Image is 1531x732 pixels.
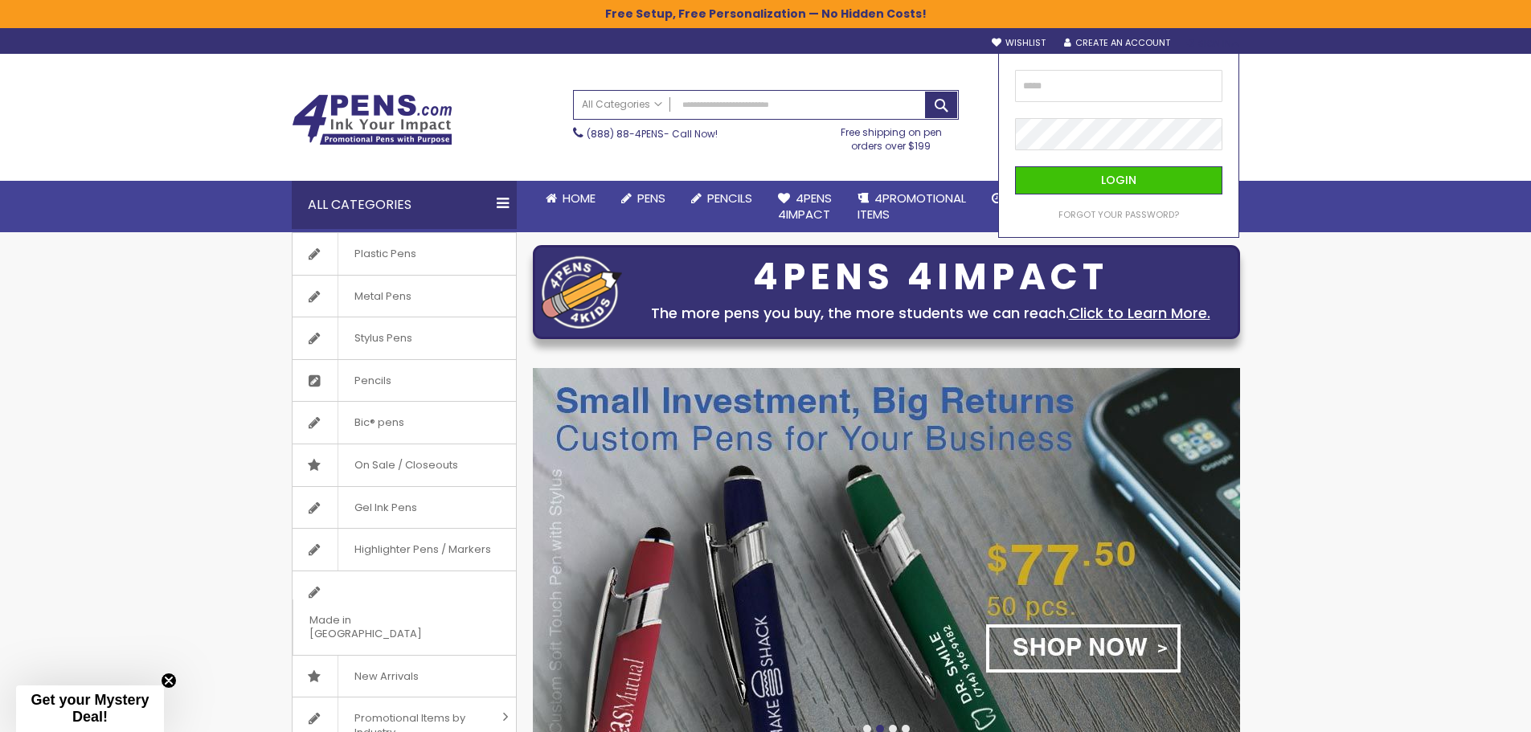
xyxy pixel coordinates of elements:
div: Sign In [1186,38,1239,50]
span: Metal Pens [338,276,428,317]
div: All Categories [292,181,517,229]
a: New Arrivals [293,656,516,697]
span: Get your Mystery Deal! [31,692,149,725]
div: Free shipping on pen orders over $199 [824,120,959,152]
a: Pens [608,181,678,216]
a: Pencils [678,181,765,216]
span: Login [1101,172,1136,188]
a: (888) 88-4PENS [587,127,664,141]
a: Metal Pens [293,276,516,317]
a: All Categories [574,91,670,117]
span: Gel Ink Pens [338,487,433,529]
button: Login [1015,166,1222,194]
span: Bic® pens [338,402,420,444]
span: Plastic Pens [338,233,432,275]
iframe: Google Customer Reviews [1398,689,1531,732]
a: Pencils [293,360,516,402]
span: Pencils [707,190,752,207]
span: New Arrivals [338,656,435,697]
span: Forgot Your Password? [1058,208,1179,221]
span: - Call Now! [587,127,718,141]
img: four_pen_logo.png [542,256,622,329]
span: 4PROMOTIONAL ITEMS [858,190,966,223]
a: Bic® pens [293,402,516,444]
span: Pencils [338,360,407,402]
div: 4PENS 4IMPACT [630,260,1231,294]
a: Plastic Pens [293,233,516,275]
a: Gel Ink Pens [293,487,516,529]
span: On Sale / Closeouts [338,444,474,486]
a: Click to Learn More. [1069,303,1210,323]
img: 4Pens Custom Pens and Promotional Products [292,94,452,145]
a: 4PROMOTIONALITEMS [845,181,979,233]
a: Create an Account [1064,37,1170,49]
span: Made in [GEOGRAPHIC_DATA] [293,599,476,655]
a: On Sale / Closeouts [293,444,516,486]
span: Home [563,190,596,207]
a: Wishlist [992,37,1046,49]
a: Made in [GEOGRAPHIC_DATA] [293,571,516,655]
span: Pens [637,190,665,207]
span: Stylus Pens [338,317,428,359]
a: Rush [979,181,1051,216]
a: 4Pens4impact [765,181,845,233]
button: Close teaser [161,673,177,689]
span: 4Pens 4impact [778,190,832,223]
span: All Categories [582,98,662,111]
div: Get your Mystery Deal!Close teaser [16,685,164,732]
a: Forgot Your Password? [1058,209,1179,221]
a: Stylus Pens [293,317,516,359]
span: Highlighter Pens / Markers [338,529,507,570]
a: Home [533,181,608,216]
a: Highlighter Pens / Markers [293,529,516,570]
div: The more pens you buy, the more students we can reach. [630,302,1231,325]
